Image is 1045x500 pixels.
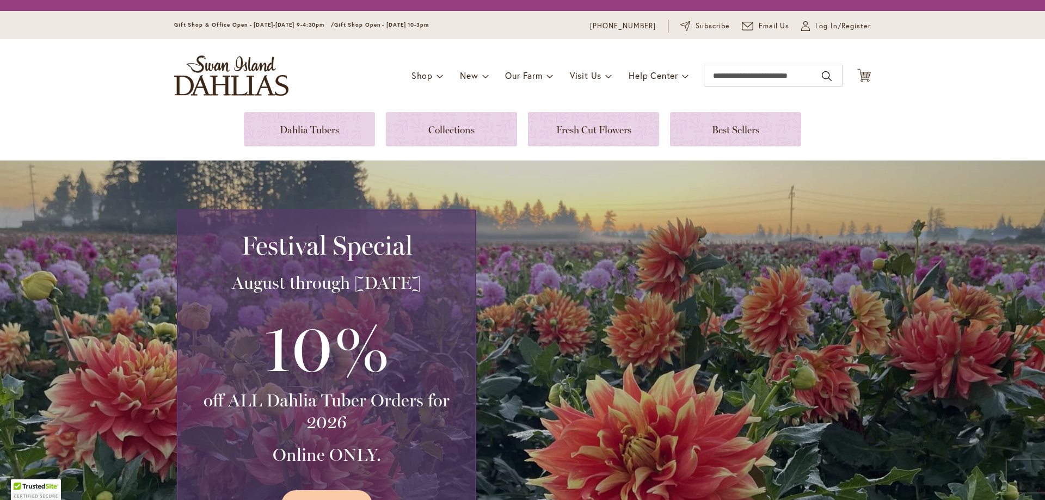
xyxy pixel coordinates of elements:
[629,70,678,81] span: Help Center
[191,305,462,390] h3: 10%
[696,21,730,32] span: Subscribe
[460,70,478,81] span: New
[590,21,656,32] a: [PHONE_NUMBER]
[191,390,462,433] h3: off ALL Dahlia Tuber Orders for 2026
[801,21,871,32] a: Log In/Register
[742,21,790,32] a: Email Us
[759,21,790,32] span: Email Us
[822,67,832,85] button: Search
[505,70,542,81] span: Our Farm
[174,21,334,28] span: Gift Shop & Office Open - [DATE]-[DATE] 9-4:30pm /
[174,55,288,96] a: store logo
[411,70,433,81] span: Shop
[680,21,730,32] a: Subscribe
[570,70,601,81] span: Visit Us
[191,444,462,466] h3: Online ONLY.
[334,21,429,28] span: Gift Shop Open - [DATE] 10-3pm
[191,272,462,294] h3: August through [DATE]
[191,230,462,261] h2: Festival Special
[11,479,61,500] div: TrustedSite Certified
[815,21,871,32] span: Log In/Register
